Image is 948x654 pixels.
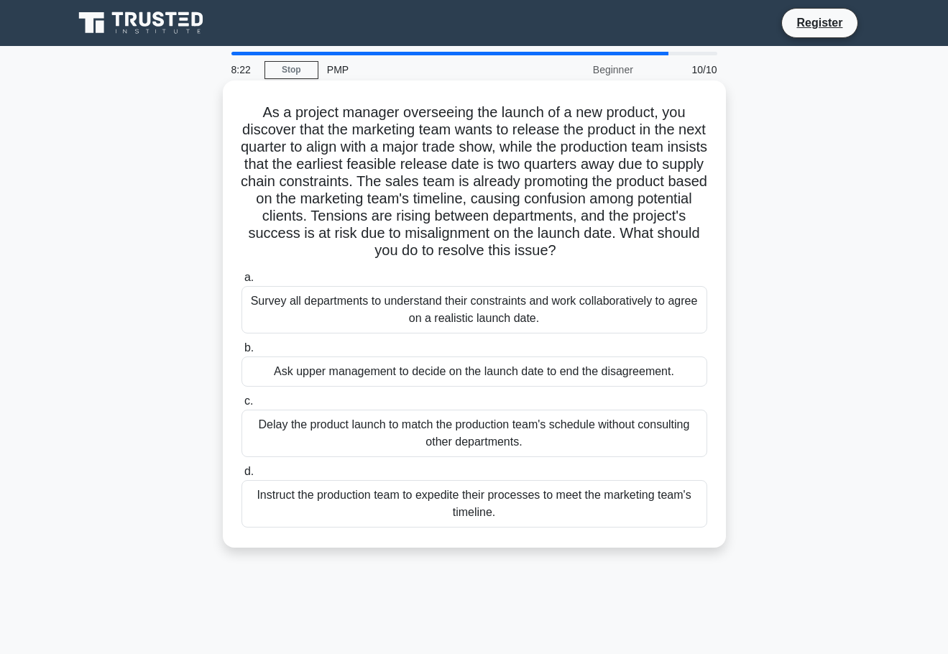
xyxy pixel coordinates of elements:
div: 10/10 [642,55,726,84]
a: Register [788,14,851,32]
div: 8:22 [223,55,264,84]
span: a. [244,271,254,283]
span: d. [244,465,254,477]
span: b. [244,341,254,354]
span: c. [244,395,253,407]
div: PMP [318,55,516,84]
div: Ask upper management to decide on the launch date to end the disagreement. [241,356,707,387]
div: Delay the product launch to match the production team's schedule without consulting other departm... [241,410,707,457]
h5: As a project manager overseeing the launch of a new product, you discover that the marketing team... [240,103,709,260]
div: Instruct the production team to expedite their processes to meet the marketing team's timeline. [241,480,707,528]
div: Survey all departments to understand their constraints and work collaboratively to agree on a rea... [241,286,707,333]
div: Beginner [516,55,642,84]
a: Stop [264,61,318,79]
